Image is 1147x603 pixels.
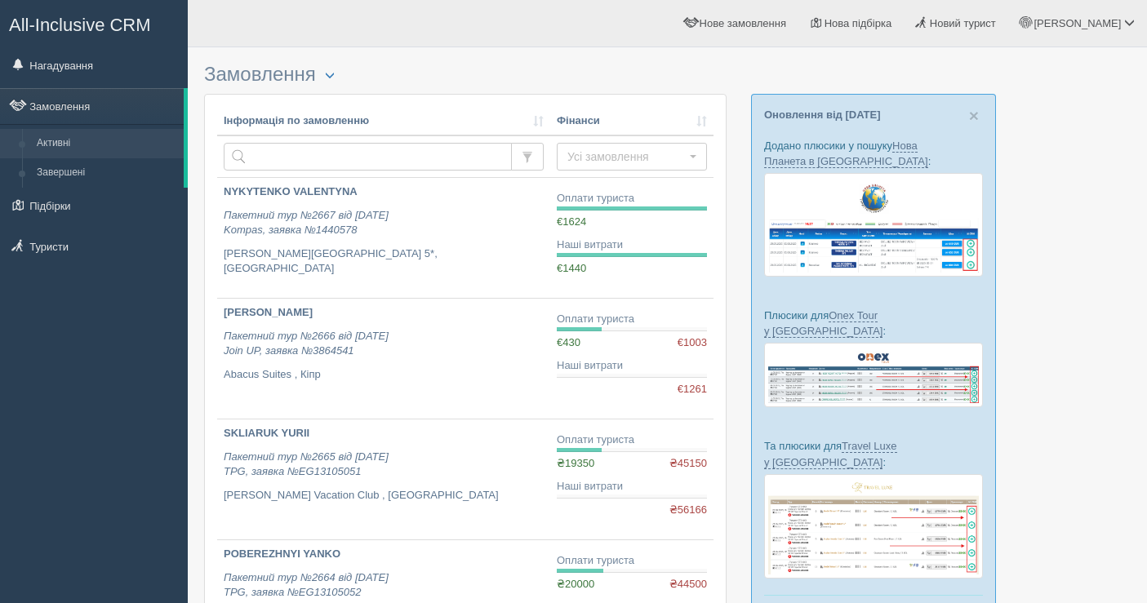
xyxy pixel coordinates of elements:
[224,306,313,318] b: [PERSON_NAME]
[29,158,184,188] a: Завершені
[9,15,151,35] span: All-Inclusive CRM
[224,488,544,503] p: [PERSON_NAME] Vacation Club , [GEOGRAPHIC_DATA]
[224,427,309,439] b: SKLIARUK YURII
[825,17,892,29] span: Нова підбірка
[669,577,707,592] span: ₴44500
[557,336,580,348] span: €430
[764,474,983,579] img: travel-luxe-%D0%BF%D0%BE%D0%B4%D0%B1%D0%BE%D1%80%D0%BA%D0%B0-%D1%81%D1%80%D0%BC-%D0%B4%D0%BB%D1%8...
[1,1,187,46] a: All-Inclusive CRM
[557,237,707,253] div: Наші витрати
[217,299,550,419] a: [PERSON_NAME] Пакетний тур №2666 від [DATE]Join UP, заявка №3864541 Abacus Suites , Кіпр
[557,312,707,327] div: Оплати туриста
[678,382,707,397] span: €1261
[224,330,389,357] i: Пакетний тур №2666 від [DATE] Join UP, заявка №3864541
[224,209,389,237] i: Пакетний тур №2667 від [DATE] Kompas, заявка №1440578
[557,215,586,228] span: €1624
[557,578,594,590] span: ₴20000
[678,335,707,351] span: €1003
[764,440,897,468] a: Travel Luxe у [GEOGRAPHIC_DATA]
[217,178,550,298] a: NYKYTENKO VALENTYNA Пакетний тур №2667 від [DATE]Kompas, заявка №1440578 [PERSON_NAME][GEOGRAPHIC...
[764,109,881,121] a: Оновлення від [DATE]
[969,107,979,124] button: Close
[557,262,586,274] span: €1440
[764,308,983,339] p: Плюсики для :
[224,246,544,277] p: [PERSON_NAME][GEOGRAPHIC_DATA] 5*, [GEOGRAPHIC_DATA]
[224,450,389,478] i: Пакетний тур №2665 від [DATE] TPG, заявка №EG13105051
[764,173,983,276] img: new-planet-%D0%BF%D1%96%D0%B4%D0%B1%D1%96%D1%80%D0%BA%D0%B0-%D1%81%D1%80%D0%BC-%D0%B4%D0%BB%D1%8F...
[557,143,707,171] button: Усі замовлення
[567,149,686,165] span: Усі замовлення
[557,457,594,469] span: ₴19350
[557,358,707,374] div: Наші витрати
[204,64,727,86] h3: Замовлення
[969,106,979,125] span: ×
[764,438,983,469] p: Та плюсики для :
[224,548,340,560] b: POBEREZHNYI YANKO
[224,367,544,383] p: Abacus Suites , Кіпр
[1034,17,1121,29] span: [PERSON_NAME]
[764,343,983,407] img: onex-tour-proposal-crm-for-travel-agency.png
[224,185,358,197] b: NYKYTENKO VALENTYNA
[700,17,786,29] span: Нове замовлення
[764,138,983,169] p: Додано плюсики у пошуку :
[557,113,707,129] a: Фінанси
[557,191,707,206] div: Оплати туриста
[224,113,544,129] a: Інформація по замовленню
[224,143,512,171] input: Пошук за номером замовлення, ПІБ або паспортом туриста
[930,17,996,29] span: Новий турист
[29,129,184,158] a: Активні
[224,571,389,599] i: Пакетний тур №2664 від [DATE] TPG, заявка №EG13105052
[557,432,707,448] div: Оплати туриста
[557,479,707,494] div: Наші витрати
[557,553,707,569] div: Оплати туриста
[669,456,707,472] span: ₴45150
[217,419,550,539] a: SKLIARUK YURII Пакетний тур №2665 від [DATE]TPG, заявка №EG13105051 [PERSON_NAME] Vacation Club ,...
[669,503,707,518] span: ₴56166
